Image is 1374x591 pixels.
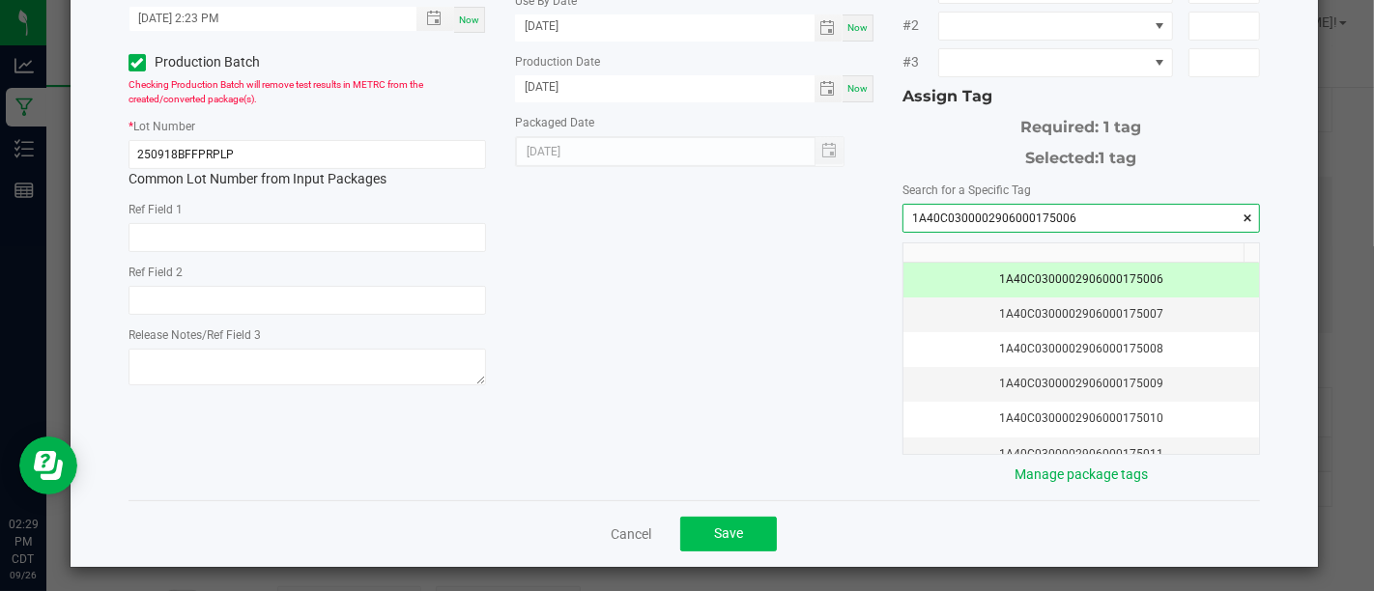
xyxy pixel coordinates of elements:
input: Created Datetime [129,7,396,31]
span: #2 [902,15,938,36]
span: Toggle calendar [815,14,843,42]
div: Assign Tag [902,85,1260,108]
a: Cancel [611,524,651,544]
span: Now [847,83,868,94]
div: 1A40C0300002906000175007 [915,305,1247,324]
span: #3 [902,52,938,72]
div: 1A40C0300002906000175011 [915,445,1247,464]
div: Common Lot Number from Input Packages [129,140,486,189]
label: Production Date [515,53,600,70]
label: Packaged Date [515,114,594,131]
span: Now [459,14,479,25]
input: Date [515,14,815,39]
button: Save [680,517,777,551]
iframe: Resource center [19,436,77,494]
span: NO DATA FOUND [938,48,1173,77]
div: Selected: [902,139,1260,170]
span: Toggle popup [416,7,454,31]
span: clear [1242,209,1253,228]
span: Save [714,525,743,541]
span: 1 tag [1099,149,1136,167]
label: Search for a Specific Tag [902,182,1031,199]
span: Now [847,22,868,33]
input: Date [515,75,815,99]
span: NO DATA FOUND [938,12,1173,41]
label: Ref Field 2 [129,264,183,281]
div: Required: 1 tag [902,108,1260,139]
a: Manage package tags [1015,466,1148,482]
label: Release Notes/Ref Field 3 [129,326,261,344]
div: 1A40C0300002906000175008 [915,340,1247,358]
div: 1A40C0300002906000175009 [915,375,1247,393]
span: Checking Production Batch will remove test results in METRC from the created/converted package(s). [129,79,423,104]
div: 1A40C0300002906000175010 [915,409,1247,428]
div: 1A40C0300002906000175006 [915,270,1247,289]
span: Toggle calendar [815,75,843,102]
label: Ref Field 1 [129,201,183,218]
label: Production Batch [129,52,293,72]
label: Lot Number [133,118,195,135]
